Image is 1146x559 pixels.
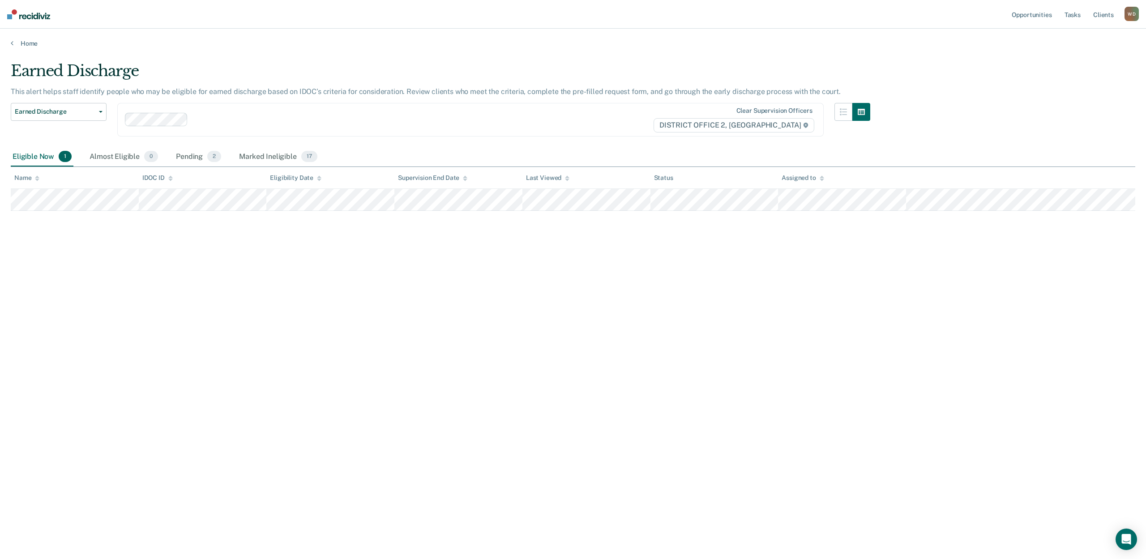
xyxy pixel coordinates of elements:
[1125,7,1139,21] div: W D
[1116,529,1137,550] div: Open Intercom Messenger
[59,151,72,162] span: 1
[1125,7,1139,21] button: WD
[11,103,107,121] button: Earned Discharge
[11,62,870,87] div: Earned Discharge
[782,174,824,182] div: Assigned to
[736,107,812,115] div: Clear supervision officers
[207,151,221,162] span: 2
[88,147,160,167] div: Almost Eligible0
[398,174,467,182] div: Supervision End Date
[526,174,569,182] div: Last Viewed
[654,118,814,132] span: DISTRICT OFFICE 2, [GEOGRAPHIC_DATA]
[270,174,321,182] div: Eligibility Date
[301,151,317,162] span: 17
[654,174,673,182] div: Status
[142,174,173,182] div: IDOC ID
[174,147,223,167] div: Pending2
[237,147,319,167] div: Marked Ineligible17
[11,147,73,167] div: Eligible Now1
[11,87,841,96] p: This alert helps staff identify people who may be eligible for earned discharge based on IDOC’s c...
[7,9,50,19] img: Recidiviz
[144,151,158,162] span: 0
[11,39,1135,47] a: Home
[14,174,39,182] div: Name
[15,108,95,115] span: Earned Discharge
